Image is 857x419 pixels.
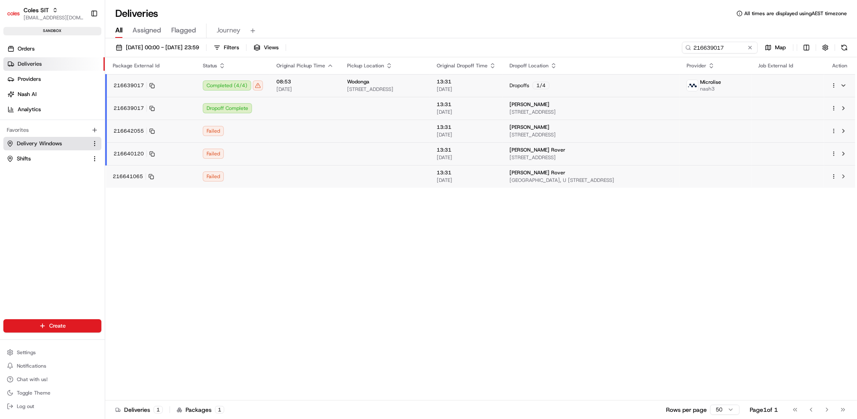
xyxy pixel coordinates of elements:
span: Package External Id [113,62,159,69]
span: Wodonga [347,78,369,85]
div: sandbox [3,27,101,35]
span: Provider [687,62,706,69]
span: [DATE] [437,109,496,115]
span: Providers [18,75,41,83]
span: Microlise [700,79,721,85]
span: Map [775,44,786,51]
span: [DATE] [276,86,334,93]
a: Orders [3,42,105,56]
span: Original Dropoff Time [437,62,488,69]
button: Create [3,319,101,333]
button: 216641065 [113,173,154,180]
button: Start new chat [143,83,153,93]
p: Rows per page [666,406,707,414]
button: Filters [210,42,243,53]
span: 13:31 [437,101,496,108]
span: 216642055 [114,128,144,134]
img: Nash [8,8,25,25]
a: Analytics [3,103,105,116]
span: Create [49,322,66,330]
span: [PERSON_NAME] Rover [509,147,565,153]
span: [STREET_ADDRESS] [509,109,673,115]
a: Providers [3,72,105,86]
a: 💻API Documentation [68,119,138,134]
span: 13:31 [437,147,496,153]
span: Settings [17,349,36,356]
span: Pickup Location [347,62,384,69]
span: Analytics [18,106,41,113]
button: Chat with us! [3,374,101,385]
div: Deliveries [115,406,163,414]
span: [DATE] [437,131,496,138]
div: Start new chat [29,80,138,89]
span: 216639017 [114,82,144,89]
span: Chat with us! [17,376,48,383]
span: 216641065 [113,173,143,180]
span: Notifications [17,363,46,369]
button: Delivery Windows [3,137,101,150]
span: 08:53 [276,78,334,85]
div: 📗 [8,123,15,130]
img: 1736555255976-a54dd68f-1ca7-489b-9aae-adbdc363a1c4 [8,80,24,96]
div: 1 [215,406,224,414]
button: Toggle Theme [3,387,101,399]
span: [GEOGRAPHIC_DATA], U [STREET_ADDRESS] [509,177,673,184]
div: We're available if you need us! [29,89,106,96]
span: Dropoffs [509,82,529,89]
input: Type to search [682,42,758,53]
a: Delivery Windows [7,140,88,147]
span: Flagged [171,25,196,35]
img: microlise_logo.jpeg [687,80,698,91]
button: 216640120 [114,150,155,157]
span: Job External Id [759,62,793,69]
button: Notifications [3,360,101,372]
button: 216639017 [114,105,155,112]
span: Journey [217,25,240,35]
div: Action [831,62,849,69]
span: [STREET_ADDRESS] [509,154,673,161]
span: [PERSON_NAME] Rover [509,169,565,176]
span: Knowledge Base [17,122,64,131]
div: 1 [154,406,163,414]
span: Toggle Theme [17,390,50,396]
img: Coles SIT [7,7,20,20]
div: 💻 [71,123,78,130]
span: 216640120 [114,150,144,157]
span: All times are displayed using AEST timezone [744,10,847,17]
span: [PERSON_NAME] [509,124,549,131]
span: All [115,25,122,35]
span: 13:31 [437,78,496,85]
button: Log out [3,400,101,412]
span: [STREET_ADDRESS] [509,131,673,138]
span: Orders [18,45,34,53]
span: [STREET_ADDRESS] [347,86,423,93]
a: Nash AI [3,88,105,101]
button: 216639017 [114,82,155,89]
button: Views [250,42,282,53]
span: Pylon [84,143,102,149]
span: Assigned [133,25,161,35]
span: Views [264,44,279,51]
a: Deliveries [3,57,105,71]
button: Refresh [838,42,850,53]
span: Log out [17,403,34,410]
p: Welcome 👋 [8,34,153,47]
span: [DATE] [437,177,496,184]
button: [EMAIL_ADDRESS][DOMAIN_NAME] [24,14,84,21]
span: 13:31 [437,169,496,176]
div: Packages [177,406,224,414]
a: 📗Knowledge Base [5,119,68,134]
button: Shifts [3,152,101,165]
input: Clear [22,54,139,63]
span: [DATE] [437,154,496,161]
button: Coles SIT [24,6,49,14]
span: Nash AI [18,91,37,98]
span: 13:31 [437,124,496,131]
a: Shifts [7,155,88,163]
h1: Deliveries [115,7,158,20]
button: Settings [3,347,101,358]
button: 216642055 [114,128,155,134]
a: Powered byPylon [59,142,102,149]
span: nash3 [700,85,721,92]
